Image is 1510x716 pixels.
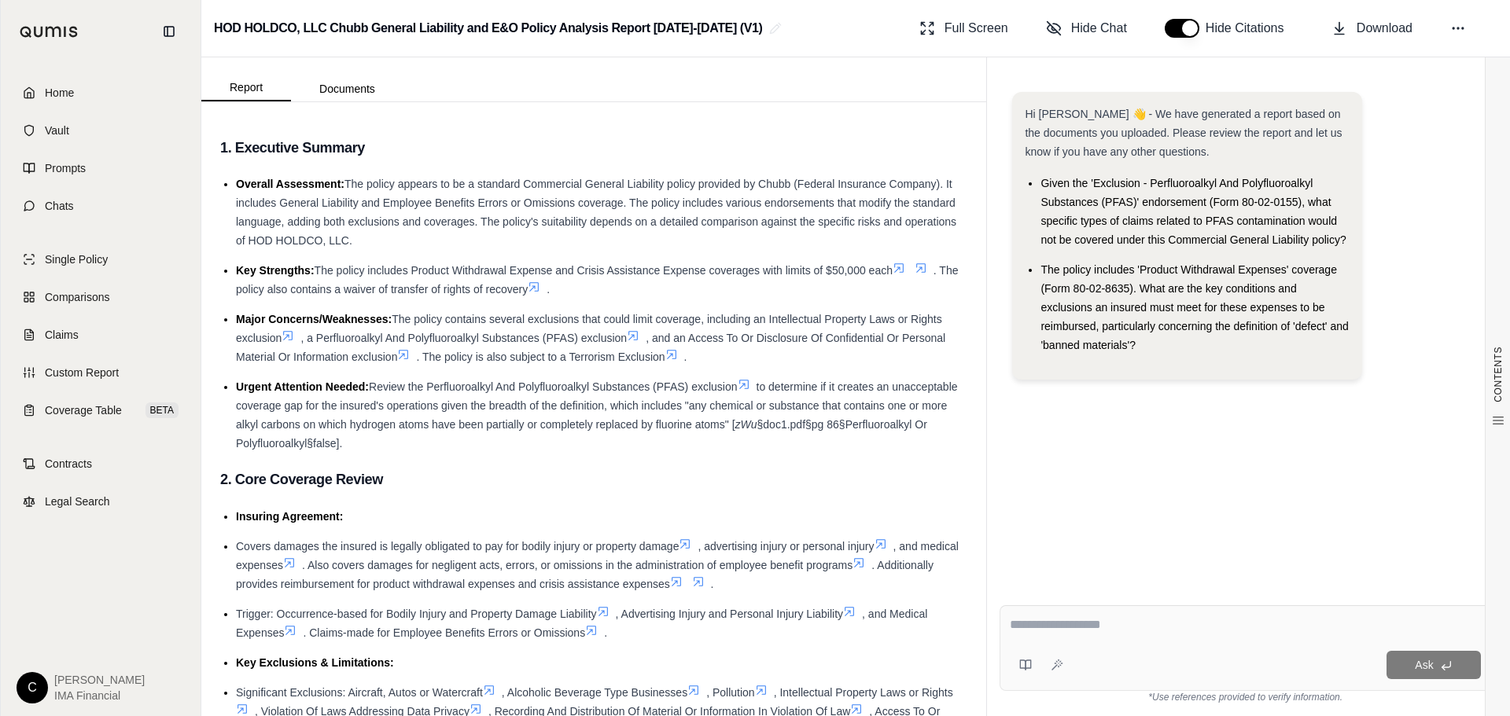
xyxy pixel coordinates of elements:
[236,178,344,190] span: Overall Assessment:
[604,626,607,639] span: .
[54,672,145,688] span: [PERSON_NAME]
[220,465,967,494] h3: 2. Core Coverage Review
[10,484,191,519] a: Legal Search
[236,559,934,590] span: . Additionally provides reimbursement for product withdrawal expenses and crisis assistance expenses
[1415,659,1433,671] span: Ask
[10,242,191,277] a: Single Policy
[291,76,403,101] button: Documents
[54,688,145,703] span: IMA Financial
[502,686,687,699] span: , Alcoholic Beverage Type Businesses
[706,686,754,699] span: , Pollution
[236,313,392,325] span: Major Concerns/Weaknesses:
[10,318,191,352] a: Claims
[684,351,687,363] span: .
[913,13,1015,44] button: Full Screen
[1387,651,1481,679] button: Ask
[45,494,110,509] span: Legal Search
[711,578,714,590] span: .
[10,393,191,428] a: Coverage TableBETA
[236,656,394,669] span: Key Exclusions & Limitations:
[315,264,893,277] span: The policy includes Product Withdrawal Expense and Crisis Assistance Expense coverages with limit...
[236,686,483,699] span: Significant Exclusions: Aircraft, Autos or Watercraft
[300,332,627,344] span: , a Perfluoroalkyl And Polyfluoroalkyl Substances (PFAS) exclusion
[17,672,48,703] div: C
[236,418,927,450] span: §doc1.pdf§pg 86§Perfluoroalkyl Or Polyfluoroalkyl§false].
[10,151,191,185] a: Prompts
[1040,177,1346,246] span: Given the 'Exclusion - Perfluoroalkyl And Polyfluoroalkyl Substances (PFAS)' endorsement (Form 80...
[145,402,179,418] span: BETA
[20,26,79,38] img: Qumis Logo
[10,446,191,481] a: Contracts
[236,380,369,393] span: Urgent Attention Needed:
[236,540,679,553] span: Covers damages the insured is legally obligated to pay for bodily injury or property damage
[236,178,956,247] span: The policy appears to be a standard Commercial General Liability policy provided by Chubb (Federa...
[45,402,122,418] span: Coverage Table
[236,313,942,344] span: The policy contains several exclusions that could limit coverage, including an Intellectual Prope...
[45,365,119,380] span: Custom Report
[1000,691,1491,703] div: *Use references provided to verify information.
[236,608,597,620] span: Trigger: Occurrence-based for Bodily Injury and Property Damage Liability
[45,327,79,343] span: Claims
[236,608,927,639] span: , and Medical Expenses
[220,134,967,162] h3: 1. Executive Summary
[45,289,109,305] span: Comparisons
[1492,347,1504,402] span: CONTENTS
[10,75,191,110] a: Home
[45,456,92,472] span: Contracts
[236,540,959,571] span: , and medical expenses
[616,608,843,620] span: , Advertising Injury and Personal Injury Liability
[10,355,191,390] a: Custom Report
[1325,13,1419,44] button: Download
[10,113,191,148] a: Vault
[236,380,958,431] span: to determine if it creates an unacceptable coverage gap for the insured's operations given the br...
[10,189,191,223] a: Chats
[45,198,74,214] span: Chats
[1040,263,1348,351] span: The policy includes 'Product Withdrawal Expenses' coverage (Form 80-02-8635). What are the key co...
[303,626,585,639] span: . Claims-made for Employee Benefits Errors or Omissions
[45,252,108,267] span: Single Policy
[201,75,291,101] button: Report
[214,14,763,42] h2: HOD HOLDCO, LLC Chubb General Liability and E&O Policy Analysis Report [DATE]-[DATE] (V1)
[302,559,853,571] span: . Also covers damages for negligent acts, errors, or omissions in the administration of employee ...
[1071,19,1127,38] span: Hide Chat
[369,380,737,393] span: Review the Perfluoroalkyl And Polyfluoroalkyl Substances (PFAS) exclusion
[416,351,665,363] span: . The policy is also subject to a Terrorism Exclusion
[236,510,343,523] span: Insuring Agreement:
[236,264,959,296] span: . The policy also contains a waiver of transfer of rights of recovery
[1040,13,1133,44] button: Hide Chat
[45,160,86,176] span: Prompts
[45,85,74,101] span: Home
[547,283,550,296] span: .
[735,418,757,431] span: zWu
[45,123,69,138] span: Vault
[698,540,874,553] span: , advertising injury or personal injury
[1357,19,1412,38] span: Download
[1206,19,1294,38] span: Hide Citations
[1025,108,1342,158] span: Hi [PERSON_NAME] 👋 - We have generated a report based on the documents you uploaded. Please revie...
[10,280,191,314] a: Comparisons
[945,19,1008,38] span: Full Screen
[157,19,182,44] button: Collapse sidebar
[774,686,953,699] span: , Intellectual Property Laws or Rights
[236,264,315,277] span: Key Strengths:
